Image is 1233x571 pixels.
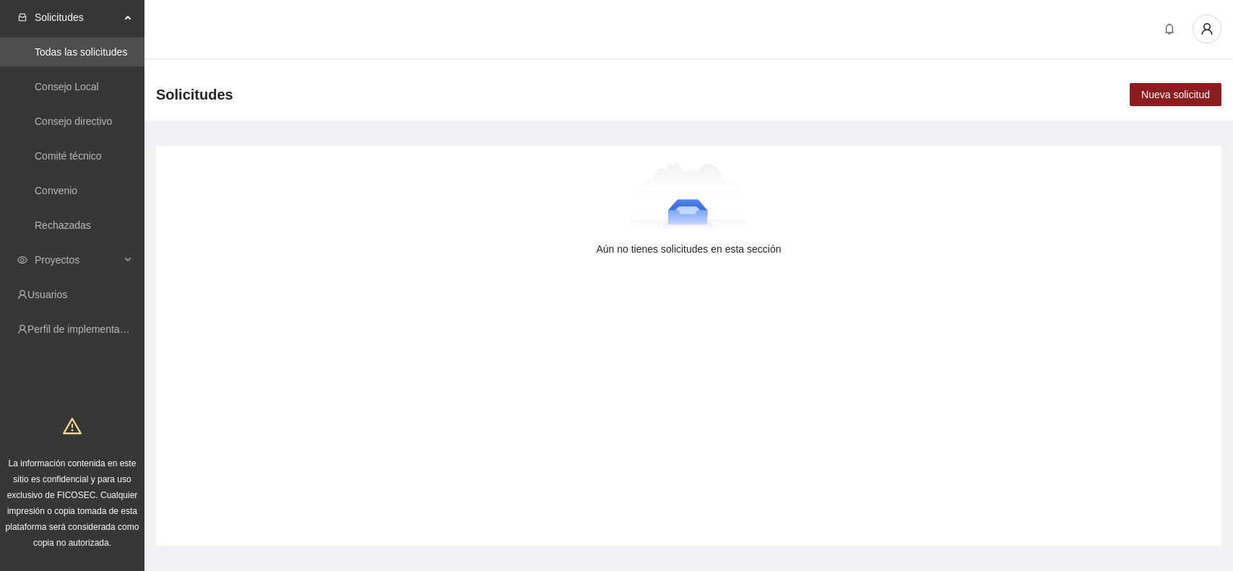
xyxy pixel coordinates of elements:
[179,241,1198,257] div: Aún no tienes solicitudes en esta sección
[63,417,82,435] span: warning
[6,458,139,548] span: La información contenida en este sitio es confidencial y para uso exclusivo de FICOSEC. Cualquier...
[1159,23,1180,35] span: bell
[27,289,67,300] a: Usuarios
[35,185,77,196] a: Convenio
[35,3,120,32] span: Solicitudes
[1158,17,1181,40] button: bell
[1193,22,1221,35] span: user
[35,81,99,92] a: Consejo Local
[35,115,112,127] a: Consejo directivo
[1141,87,1210,103] span: Nueva solicitud
[27,323,140,335] a: Perfil de implementadora
[35,150,102,162] a: Comité técnico
[35,219,91,231] a: Rechazadas
[17,12,27,22] span: inbox
[156,83,233,106] span: Solicitudes
[35,46,127,58] a: Todas las solicitudes
[630,163,748,235] img: Aún no tienes solicitudes en esta sección
[35,245,120,274] span: Proyectos
[1193,14,1221,43] button: user
[1130,83,1221,106] button: Nueva solicitud
[17,255,27,265] span: eye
